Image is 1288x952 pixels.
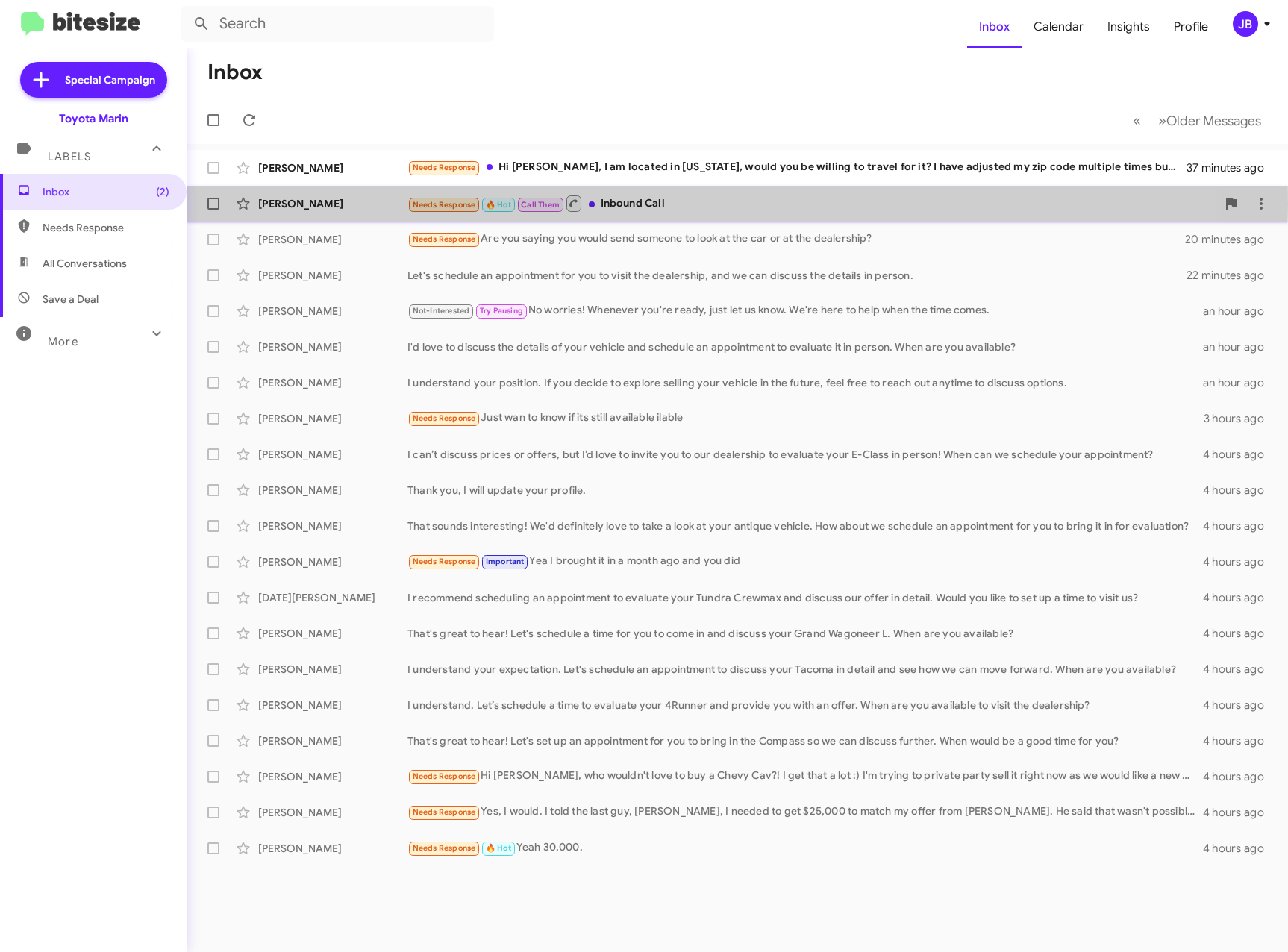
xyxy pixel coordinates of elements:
[407,194,1216,213] div: Inbound Call
[1133,111,1141,130] span: «
[258,304,407,319] div: [PERSON_NAME]
[1095,5,1162,48] a: Insights
[1203,590,1276,605] div: 4 hours ago
[1203,769,1276,784] div: 4 hours ago
[413,200,476,210] span: Needs Response
[1187,232,1276,247] div: 20 minutes ago
[413,306,470,316] span: Not-Interested
[413,163,476,172] span: Needs Response
[258,841,407,856] div: [PERSON_NAME]
[1149,105,1270,136] button: Next
[407,662,1203,677] div: I understand your expectation. Let's schedule an appointment to discuss your Tacoma in detail and...
[258,554,407,569] div: [PERSON_NAME]
[413,234,476,244] span: Needs Response
[1203,805,1276,820] div: 4 hours ago
[48,150,91,163] span: Labels
[1162,5,1220,48] a: Profile
[1203,554,1276,569] div: 4 hours ago
[1125,105,1270,136] nav: Page navigation example
[1187,268,1276,283] div: 22 minutes ago
[59,111,128,126] div: Toyota Marin
[1203,662,1276,677] div: 4 hours ago
[413,771,476,781] span: Needs Response
[407,590,1203,605] div: I recommend scheduling an appointment to evaluate your Tundra Crewmax and discuss our offer in de...
[1203,304,1276,319] div: an hour ago
[43,256,127,271] span: All Conversations
[258,339,407,354] div: [PERSON_NAME]
[1203,519,1276,533] div: 4 hours ago
[43,292,99,307] span: Save a Deal
[258,733,407,748] div: [PERSON_NAME]
[1022,5,1095,48] a: Calendar
[1204,411,1276,426] div: 3 hours ago
[258,662,407,677] div: [PERSON_NAME]
[258,196,407,211] div: [PERSON_NAME]
[486,843,511,853] span: 🔥 Hot
[258,483,407,498] div: [PERSON_NAME]
[413,843,476,853] span: Needs Response
[407,447,1203,462] div: I can’t discuss prices or offers, but I’d love to invite you to our dealership to evaluate your E...
[521,200,560,210] span: Call Them
[20,62,167,98] a: Special Campaign
[258,769,407,784] div: [PERSON_NAME]
[407,839,1203,857] div: Yeah 30,000.
[258,232,407,247] div: [PERSON_NAME]
[1203,339,1276,354] div: an hour ago
[48,335,78,348] span: More
[407,159,1187,176] div: Hi [PERSON_NAME], I am located in [US_STATE], would you be willing to travel for it? I have adjus...
[407,231,1187,248] div: Are you saying you would send someone to look at the car or at the dealership?
[65,72,155,87] span: Special Campaign
[207,60,263,84] h1: Inbox
[1203,626,1276,641] div: 4 hours ago
[407,302,1203,319] div: No worries! Whenever you're ready, just let us know. We're here to help when the time comes.
[486,200,511,210] span: 🔥 Hot
[407,768,1203,785] div: Hi [PERSON_NAME], who wouldn't love to buy a Chevy Cav?! I get that a lot :) I'm trying to privat...
[407,698,1203,713] div: I understand. Let’s schedule a time to evaluate your 4Runner and provide you with an offer. When ...
[1158,111,1166,130] span: »
[258,590,407,605] div: [DATE][PERSON_NAME]
[258,160,407,175] div: [PERSON_NAME]
[1203,375,1276,390] div: an hour ago
[407,733,1203,748] div: That's great to hear! Let's set up an appointment for you to bring in the Compass so we can discu...
[407,483,1203,498] div: Thank you, I will update your profile.
[413,807,476,817] span: Needs Response
[1203,483,1276,498] div: 4 hours ago
[258,375,407,390] div: [PERSON_NAME]
[407,410,1204,427] div: Just wan to know if its still available ilable
[407,626,1203,641] div: That's great to hear! Let's schedule a time for you to come in and discuss your Grand Wagoneer L....
[407,553,1203,570] div: Yea I brought it in a month ago and you did
[1220,11,1272,37] button: JB
[258,411,407,426] div: [PERSON_NAME]
[181,6,494,42] input: Search
[407,375,1203,390] div: I understand your position. If you decide to explore selling your vehicle in the future, feel fre...
[156,184,169,199] span: (2)
[1203,698,1276,713] div: 4 hours ago
[486,557,525,566] span: Important
[480,306,523,316] span: Try Pausing
[407,268,1187,283] div: Let's schedule an appointment for you to visit the dealership, and we can discuss the details in ...
[258,626,407,641] div: [PERSON_NAME]
[413,413,476,423] span: Needs Response
[407,519,1203,533] div: That sounds interesting! We'd definitely love to take a look at your antique vehicle. How about w...
[258,268,407,283] div: [PERSON_NAME]
[1203,841,1276,856] div: 4 hours ago
[43,220,169,235] span: Needs Response
[967,5,1022,48] a: Inbox
[258,447,407,462] div: [PERSON_NAME]
[1203,733,1276,748] div: 4 hours ago
[258,805,407,820] div: [PERSON_NAME]
[1203,447,1276,462] div: 4 hours ago
[1233,11,1258,37] div: JB
[258,519,407,533] div: [PERSON_NAME]
[407,339,1203,354] div: I'd love to discuss the details of your vehicle and schedule an appointment to evaluate it in per...
[413,557,476,566] span: Needs Response
[43,184,169,199] span: Inbox
[1166,113,1261,129] span: Older Messages
[1187,160,1276,175] div: 37 minutes ago
[407,804,1203,821] div: Yes, I would. I told the last guy, [PERSON_NAME], I needed to get $25,000 to match my offer from ...
[1124,105,1150,136] button: Previous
